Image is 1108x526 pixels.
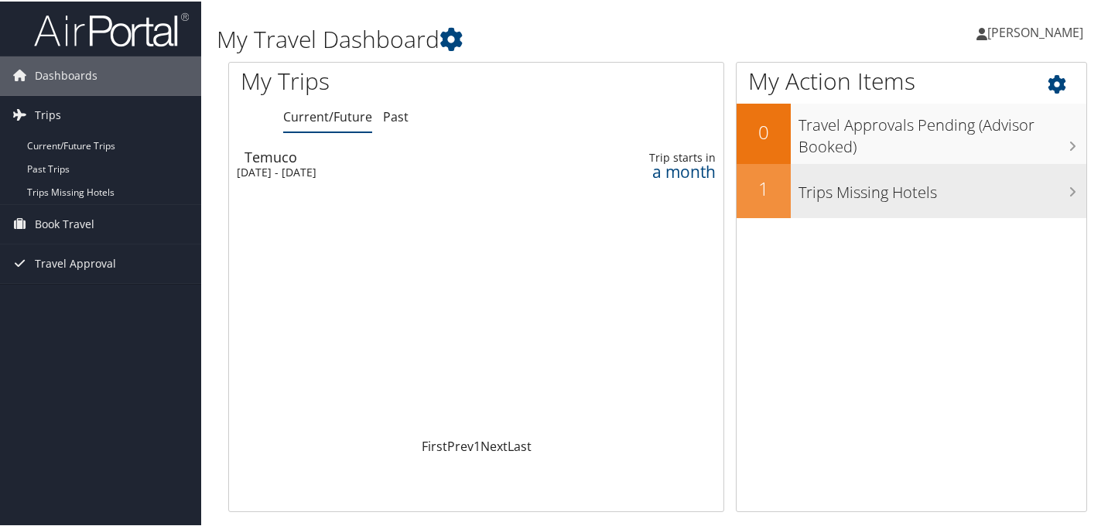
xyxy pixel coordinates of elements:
[447,436,474,453] a: Prev
[737,63,1086,96] h1: My Action Items
[799,172,1086,202] h3: Trips Missing Hotels
[383,107,409,124] a: Past
[35,94,61,133] span: Trips
[217,22,805,54] h1: My Travel Dashboard
[245,149,560,162] div: Temuco
[241,63,506,96] h1: My Trips
[737,102,1086,162] a: 0Travel Approvals Pending (Advisor Booked)
[608,163,716,177] div: a month
[474,436,480,453] a: 1
[737,162,1086,217] a: 1Trips Missing Hotels
[422,436,447,453] a: First
[608,149,716,163] div: Trip starts in
[237,164,552,178] div: [DATE] - [DATE]
[976,8,1099,54] a: [PERSON_NAME]
[508,436,532,453] a: Last
[737,174,791,200] h2: 1
[35,55,97,94] span: Dashboards
[283,107,372,124] a: Current/Future
[480,436,508,453] a: Next
[737,118,791,144] h2: 0
[35,203,94,242] span: Book Travel
[35,243,116,282] span: Travel Approval
[34,10,189,46] img: airportal-logo.png
[799,105,1086,156] h3: Travel Approvals Pending (Advisor Booked)
[987,22,1083,39] span: [PERSON_NAME]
